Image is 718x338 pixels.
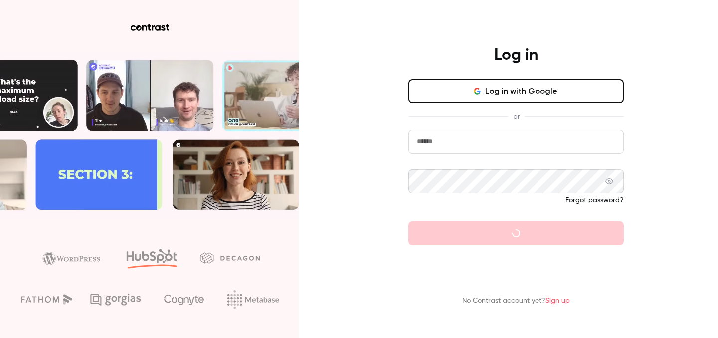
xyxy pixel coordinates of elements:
h4: Log in [494,45,538,65]
img: decagon [200,252,260,263]
a: Forgot password? [565,197,624,204]
a: Sign up [545,297,570,304]
p: No Contrast account yet? [462,296,570,306]
button: Log in with Google [408,79,624,103]
span: or [508,111,525,122]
